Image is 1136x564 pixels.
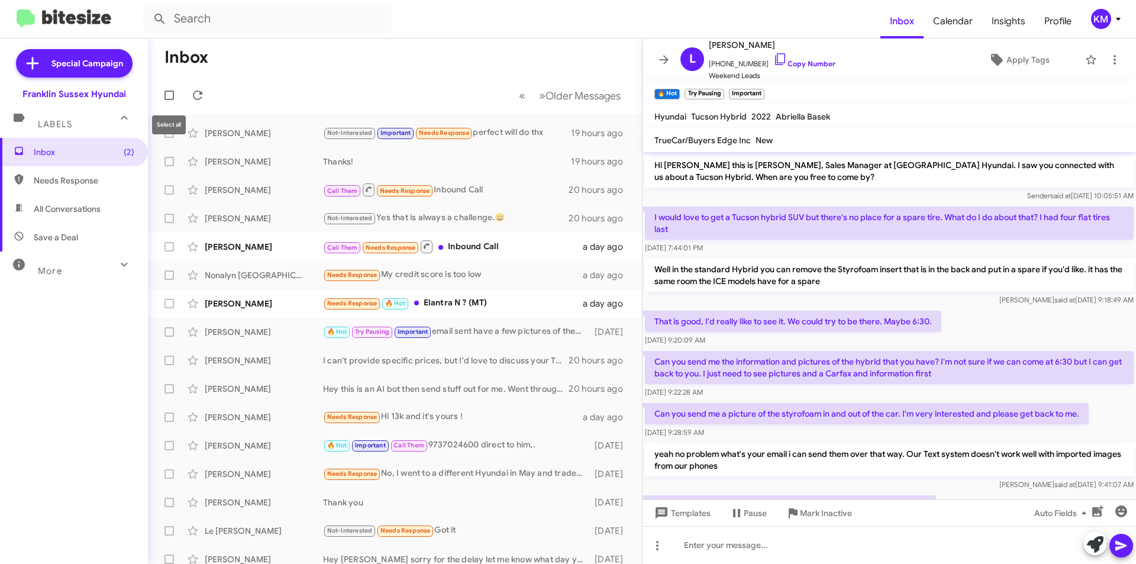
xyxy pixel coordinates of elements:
[380,187,430,195] span: Needs Response
[539,88,546,103] span: »
[327,470,377,478] span: Needs Response
[205,326,323,338] div: [PERSON_NAME]
[583,411,632,423] div: a day ago
[34,146,134,158] span: Inbox
[583,269,632,281] div: a day ago
[323,325,589,339] div: email sent have a few pictures of the tucson plus the back and Styrofoam tray being removed. also...
[776,111,830,122] span: Abriella Basek
[22,88,126,100] div: Franklin Sussex Hyundai
[645,443,1134,476] p: yeah no problem what's your email i can send them over that way. Our Text system doesn't work wel...
[164,48,208,67] h1: Inbox
[645,311,941,332] p: That is good, I'd really like to see it. We could try to be there. Maybe 6:30.
[143,5,392,33] input: Search
[654,135,751,146] span: TrueCar/Buyers Edge Inc
[532,83,628,108] button: Next
[691,111,747,122] span: Tucson Hybrid
[205,269,323,281] div: Nonalyn [GEOGRAPHIC_DATA]
[327,527,373,534] span: Not-Interested
[205,354,323,366] div: [PERSON_NAME]
[1050,191,1071,200] span: said at
[327,187,358,195] span: Call Them
[355,328,389,336] span: Try Pausing
[327,271,377,279] span: Needs Response
[519,88,525,103] span: «
[583,298,632,310] div: a day ago
[327,441,347,449] span: 🔥 Hot
[393,441,424,449] span: Call Them
[583,241,632,253] div: a day ago
[589,326,632,338] div: [DATE]
[645,259,1134,292] p: Well in the standard Hybrid you can remove the Styrofoam insert that is in the back and put in a ...
[355,441,386,449] span: Important
[645,428,704,437] span: [DATE] 9:28:59 AM
[205,411,323,423] div: [PERSON_NAME]
[569,383,632,395] div: 20 hours ago
[571,127,632,139] div: 19 hours ago
[546,89,621,102] span: Older Messages
[654,89,680,99] small: 🔥 Hot
[645,243,703,252] span: [DATE] 7:44:01 PM
[327,129,373,137] span: Not-Interested
[756,135,773,146] span: New
[34,231,78,243] span: Save a Deal
[999,295,1134,304] span: [PERSON_NAME] [DATE] 9:18:49 AM
[569,354,632,366] div: 20 hours ago
[1054,295,1075,304] span: said at
[323,268,583,282] div: My credit score is too low
[720,502,776,524] button: Pause
[654,111,686,122] span: Hyundai
[1081,9,1123,29] button: KM
[323,439,589,452] div: 9737024600 direct to him,.
[589,497,632,508] div: [DATE]
[982,4,1035,38] a: Insights
[398,328,428,336] span: Important
[152,115,186,134] div: Select all
[571,156,632,167] div: 19 hours ago
[205,212,323,224] div: [PERSON_NAME]
[880,4,924,38] a: Inbox
[327,413,377,421] span: Needs Response
[773,59,835,68] a: Copy Number
[645,351,1134,384] p: Can you send me the information and pictures of the hybrid that you have? I'm not sure if we can ...
[589,468,632,480] div: [DATE]
[1025,502,1100,524] button: Auto Fields
[205,497,323,508] div: [PERSON_NAME]
[34,175,134,186] span: Needs Response
[385,299,405,307] span: 🔥 Hot
[589,440,632,452] div: [DATE]
[689,50,696,69] span: L
[124,146,134,158] span: (2)
[709,52,835,70] span: [PHONE_NUMBER]
[645,154,1134,188] p: Hi [PERSON_NAME] this is [PERSON_NAME], Sales Manager at [GEOGRAPHIC_DATA] Hyundai. I saw you con...
[38,266,62,276] span: More
[205,298,323,310] div: [PERSON_NAME]
[205,468,323,480] div: [PERSON_NAME]
[16,49,133,78] a: Special Campaign
[958,49,1079,70] button: Apply Tags
[685,89,724,99] small: Try Pausing
[512,83,532,108] button: Previous
[924,4,982,38] a: Calendar
[323,156,571,167] div: Thanks!
[327,244,358,252] span: Call Them
[34,203,101,215] span: All Conversations
[323,497,589,508] div: Thank you
[751,111,771,122] span: 2022
[323,467,589,481] div: No, I went to a different Hyundai in May and traded in for a new.
[323,383,569,395] div: Hey this is an AI bot then send stuff out for me. Went through our whole inventory we got nothing...
[419,129,469,137] span: Needs Response
[645,336,705,344] span: [DATE] 9:20:09 AM
[323,296,583,310] div: Elantra N ? (MT)
[729,89,764,99] small: Important
[1054,480,1075,489] span: said at
[800,502,852,524] span: Mark Inactive
[643,502,720,524] button: Templates
[323,211,569,225] div: Yes that is always a challenge.😀
[205,127,323,139] div: [PERSON_NAME]
[1006,49,1050,70] span: Apply Tags
[327,214,373,222] span: Not-Interested
[1035,4,1081,38] span: Profile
